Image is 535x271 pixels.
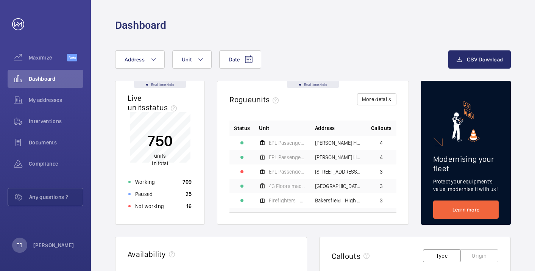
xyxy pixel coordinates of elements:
span: 3 [380,169,383,174]
p: in total [147,152,173,167]
p: Protect your equipment's value, modernise it with us! [433,178,499,193]
span: 43 Floors machine room less middle lift [269,183,306,189]
span: Firefighters - EPL Passenger Lift No 1 [269,198,306,203]
span: Address [315,124,335,132]
h2: Live units [128,93,180,112]
h2: Callouts [332,251,361,261]
span: Callouts [371,124,392,132]
span: Date [229,56,240,63]
div: Real time data [134,81,186,88]
span: Dashboard [29,75,83,83]
span: Any questions ? [29,193,83,201]
span: [GEOGRAPHIC_DATA] - [GEOGRAPHIC_DATA] [315,183,362,189]
p: Not working [135,202,164,210]
span: EPL Passenger Lift No 2 [269,140,306,146]
span: My addresses [29,96,83,104]
h2: Modernising your fleet [433,154,499,173]
button: More details [357,93,396,105]
span: [PERSON_NAME] House - [PERSON_NAME][GEOGRAPHIC_DATA] [315,140,362,146]
span: Unit [259,124,269,132]
span: CSV Download [467,56,503,63]
span: Compliance [29,160,83,168]
span: EPL Passenger Lift No 1 [269,155,306,160]
img: marketing-card.svg [452,101,480,142]
h1: Dashboard [115,18,166,32]
span: [STREET_ADDRESS][PERSON_NAME][PERSON_NAME] [315,169,362,174]
span: Beta [67,54,77,61]
p: 750 [147,131,173,150]
span: Address [125,56,145,63]
h2: Availability [128,249,166,259]
button: Type [423,249,461,262]
a: Learn more [433,201,499,219]
button: Unit [172,50,212,69]
span: units [252,95,282,104]
p: Status [234,124,250,132]
p: 16 [186,202,192,210]
span: status [146,103,180,112]
div: Real time data [287,81,339,88]
span: [PERSON_NAME] House - High Risk Building - [PERSON_NAME][GEOGRAPHIC_DATA] [315,155,362,160]
span: Documents [29,139,83,146]
span: Unit [182,56,192,63]
span: 4 [380,140,383,146]
p: 709 [182,178,192,186]
p: [PERSON_NAME] [33,241,74,249]
p: TB [17,241,22,249]
span: 4 [380,155,383,160]
p: Working [135,178,155,186]
span: Interventions [29,117,83,125]
button: Address [115,50,165,69]
span: 3 [380,183,383,189]
span: Bakersfield - High Risk Building - [GEOGRAPHIC_DATA] [315,198,362,203]
h2: Rogue [229,95,282,104]
button: CSV Download [448,50,511,69]
button: Date [219,50,261,69]
p: 25 [186,190,192,198]
span: units [154,153,166,159]
span: 3 [380,198,383,203]
span: EPL Passenger Lift 19b [269,169,306,174]
button: Origin [460,249,498,262]
span: Maximize [29,54,67,61]
p: Paused [135,190,153,198]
